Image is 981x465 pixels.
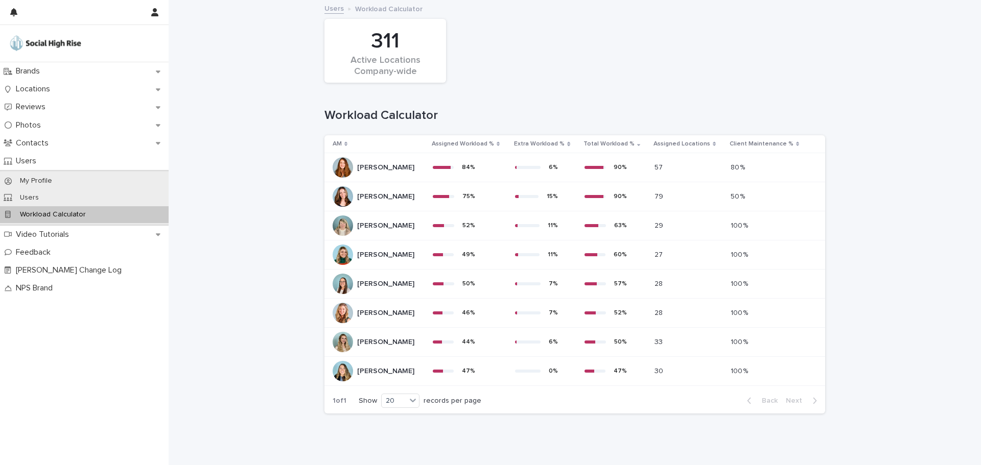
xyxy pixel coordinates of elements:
[655,249,665,259] p: 27
[614,193,627,200] div: 90 %
[357,336,416,347] p: [PERSON_NAME]
[324,240,825,269] tr: [PERSON_NAME][PERSON_NAME] 49%11%60%2727 100 %100 %
[731,336,750,347] p: 100 %
[12,102,54,112] p: Reviews
[614,251,627,258] div: 60 %
[462,193,475,200] div: 75 %
[549,280,558,287] div: 7 %
[333,138,342,150] p: AM
[782,396,825,405] button: Next
[432,138,494,150] p: Assigned Workload %
[324,211,825,240] tr: [PERSON_NAME][PERSON_NAME] 52%11%63%2929 100 %100 %
[549,309,558,316] div: 7 %
[359,397,377,405] p: Show
[12,177,60,185] p: My Profile
[655,307,665,317] p: 28
[324,356,825,385] tr: [PERSON_NAME][PERSON_NAME] 47%0%47%3030 100 %100 %
[514,138,565,150] p: Extra Workload %
[12,66,48,76] p: Brands
[12,265,130,275] p: [PERSON_NAME] Change Log
[655,190,665,201] p: 79
[731,365,750,376] p: 100 %
[462,368,475,375] div: 47 %
[614,338,627,346] div: 50 %
[462,280,475,287] div: 50 %
[614,222,627,229] div: 63 %
[614,368,627,375] div: 47 %
[655,161,665,172] p: 57
[357,161,416,172] p: [PERSON_NAME]
[731,161,747,172] p: 80 %
[355,3,423,14] p: Workload Calculator
[462,338,475,346] div: 44 %
[357,190,416,201] p: [PERSON_NAME]
[357,307,416,317] p: [PERSON_NAME]
[324,182,825,211] tr: [PERSON_NAME][PERSON_NAME] 75%15%90%7979 50 %50 %
[12,84,58,94] p: Locations
[655,278,665,288] p: 28
[548,251,558,258] div: 11 %
[12,138,57,148] p: Contacts
[12,156,44,166] p: Users
[12,193,47,202] p: Users
[12,283,61,293] p: NPS Brand
[462,222,475,229] div: 52 %
[12,210,94,219] p: Workload Calculator
[12,120,49,130] p: Photos
[731,278,750,288] p: 100 %
[382,396,406,406] div: 20
[547,193,558,200] div: 15 %
[739,396,782,405] button: Back
[342,29,429,54] div: 311
[756,397,778,404] span: Back
[730,138,793,150] p: Client Maintenance %
[357,219,416,230] p: [PERSON_NAME]
[342,55,429,77] div: Active Locations Company-wide
[324,153,825,182] tr: [PERSON_NAME][PERSON_NAME] 84%6%90%5757 80 %80 %
[324,269,825,298] tr: [PERSON_NAME][PERSON_NAME] 50%7%57%2828 100 %100 %
[462,251,475,258] div: 49 %
[549,338,558,346] div: 6 %
[614,164,627,171] div: 90 %
[549,368,558,375] div: 0 %
[549,164,558,171] div: 6 %
[357,249,416,259] p: [PERSON_NAME]
[614,280,627,287] div: 57 %
[324,327,825,356] tr: [PERSON_NAME][PERSON_NAME] 44%6%50%3333 100 %100 %
[424,397,481,405] p: records per page
[786,397,808,404] span: Next
[8,33,83,54] img: o5DnuTxEQV6sW9jFYBBf
[731,249,750,259] p: 100 %
[731,190,747,201] p: 50 %
[324,108,825,123] h1: Workload Calculator
[653,138,710,150] p: Assigned Locations
[324,2,344,14] a: Users
[462,309,475,316] div: 46 %
[12,230,77,239] p: Video Tutorials
[583,138,635,150] p: Total Workload %
[655,336,665,347] p: 33
[614,309,627,316] div: 52 %
[357,365,416,376] p: [PERSON_NAME]
[731,307,750,317] p: 100 %
[548,222,558,229] div: 11 %
[655,365,665,376] p: 30
[324,388,355,413] p: 1 of 1
[12,248,59,257] p: Feedback
[655,219,665,230] p: 29
[324,298,825,327] tr: [PERSON_NAME][PERSON_NAME] 46%7%52%2828 100 %100 %
[731,219,750,230] p: 100 %
[357,278,416,288] p: [PERSON_NAME]
[462,164,475,171] div: 84 %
